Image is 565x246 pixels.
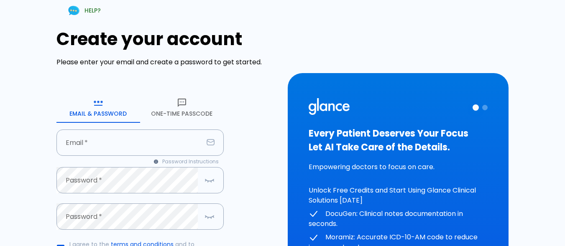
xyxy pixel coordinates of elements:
[56,29,278,49] h1: Create your account
[66,3,81,18] img: Chat Support
[149,156,224,167] button: Password Instructions
[56,57,278,67] p: Please enter your email and create a password to get started.
[140,93,224,123] button: One-Time Passcode
[309,209,488,229] p: DocuGen: Clinical notes documentation in seconds.
[162,157,219,166] span: Password Instructions
[56,129,203,156] input: your.email@example.com
[309,162,488,172] p: Empowering doctors to focus on care.
[309,185,488,205] p: Unlock Free Credits and Start Using Glance Clinical Solutions [DATE]
[309,127,488,154] h3: Every Patient Deserves Your Focus Let AI Take Care of the Details.
[56,93,140,123] button: Email & Password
